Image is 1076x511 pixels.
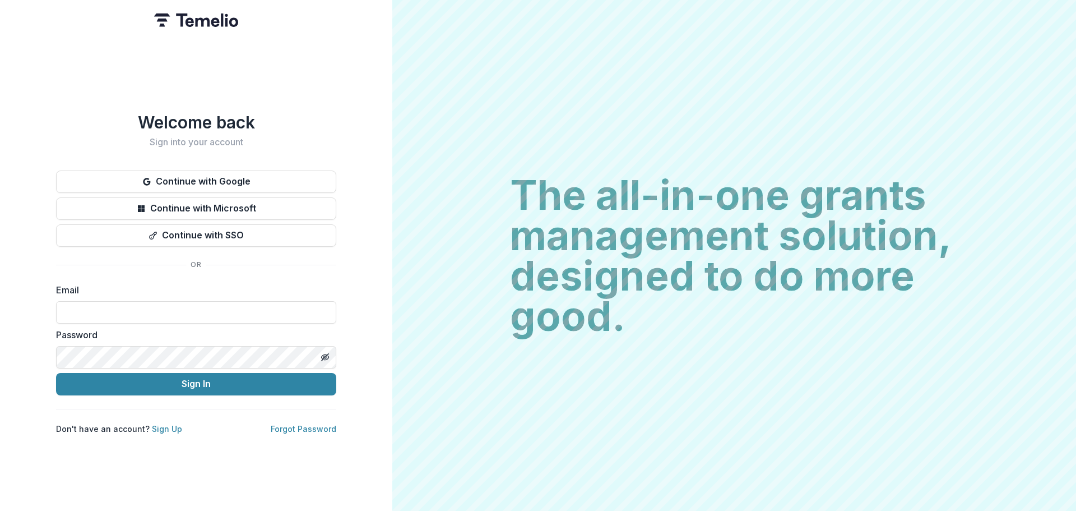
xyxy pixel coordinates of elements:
h1: Welcome back [56,112,336,132]
button: Continue with Microsoft [56,197,336,220]
button: Continue with Google [56,171,336,193]
button: Continue with SSO [56,224,336,247]
label: Email [56,283,330,297]
button: Sign In [56,373,336,395]
button: Toggle password visibility [316,348,334,366]
p: Don't have an account? [56,423,182,435]
label: Password [56,328,330,342]
a: Forgot Password [271,424,336,434]
img: Temelio [154,13,238,27]
a: Sign Up [152,424,182,434]
h2: Sign into your account [56,137,336,148]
